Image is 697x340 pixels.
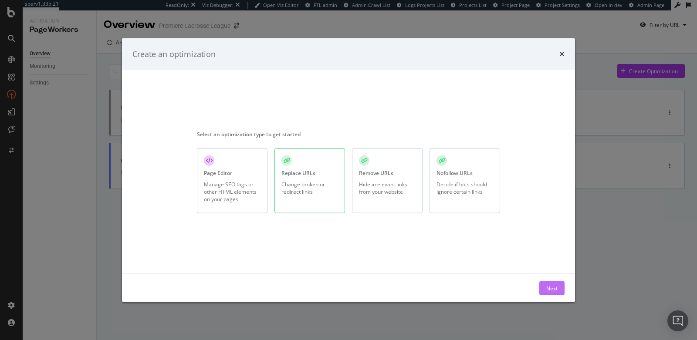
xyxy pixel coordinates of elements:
[436,169,473,177] div: Nofollow URLs
[436,180,493,195] div: Decide if bots should ignore certain links
[204,169,232,177] div: Page Editor
[122,38,575,302] div: modal
[281,180,338,195] div: Change broken or redirect links
[359,169,393,177] div: Remove URLs
[667,310,688,331] div: Open Intercom Messenger
[197,131,500,138] div: Select an optimization type to get started
[281,169,315,177] div: Replace URLs
[132,48,216,60] div: Create an optimization
[559,48,565,60] div: times
[539,281,565,295] button: Next
[359,180,416,195] div: Hide irrelevant links from your website
[546,284,558,292] div: Next
[204,180,261,202] div: Manage SEO tags or other HTML elements on your pages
